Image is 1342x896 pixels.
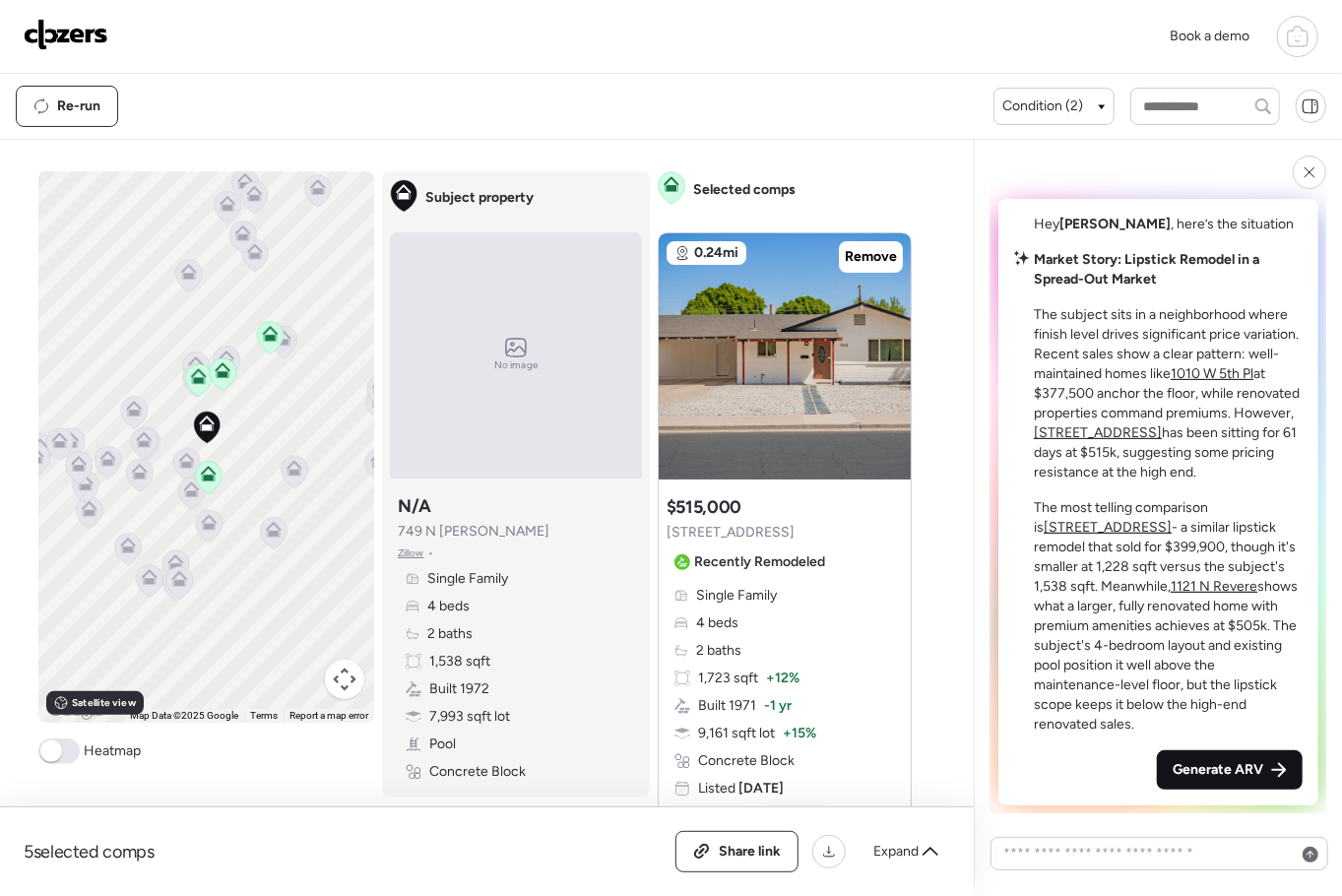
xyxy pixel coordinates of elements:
[696,641,741,661] span: 2 baths
[429,652,490,672] span: 1,538 sqft
[693,180,796,200] span: Selected comps
[667,495,741,519] h3: $515,000
[325,660,364,699] button: Map camera controls
[1170,28,1249,44] span: Book a demo
[694,552,825,572] span: Recently Remodeled
[427,597,470,616] span: 4 beds
[845,247,897,267] span: Remove
[130,710,238,721] span: Map Data ©2025 Google
[24,840,155,864] span: 5 selected comps
[84,741,141,761] span: Heatmap
[873,842,919,862] span: Expand
[735,780,784,797] span: [DATE]
[766,669,799,688] span: + 12%
[429,679,489,699] span: Built 1972
[494,357,538,373] span: No image
[398,494,431,518] h3: N/A
[425,188,534,208] span: Subject property
[427,624,473,644] span: 2 baths
[1059,216,1171,232] span: [PERSON_NAME]
[694,243,738,263] span: 0.24mi
[783,724,816,743] span: + 15%
[698,724,775,743] span: 9,161 sqft lot
[427,569,508,589] span: Single Family
[1034,424,1162,441] a: [STREET_ADDRESS]
[696,586,777,606] span: Single Family
[289,710,368,721] a: Report a map error
[1034,251,1259,288] strong: Market Story: Lipstick Remodel in a Spread-Out Market
[250,710,278,721] a: Terms (opens in new tab)
[719,842,781,862] span: Share link
[696,613,738,633] span: 4 beds
[698,751,795,771] span: Concrete Block
[1171,578,1257,595] a: 1121 N Revere
[667,523,795,543] span: [STREET_ADDRESS]
[698,669,758,688] span: 1,723 sqft
[1173,760,1263,780] span: Generate ARV
[429,762,526,782] span: Concrete Block
[1034,498,1303,735] p: The most telling comparison is - a similar lipstick remodel that sold for $399,900, though it's s...
[1171,365,1253,382] a: 1010 W 5th Pl
[24,19,108,50] img: Logo
[698,779,784,799] span: Listed
[764,696,792,716] span: -1 yr
[1002,96,1083,116] span: Condition (2)
[429,735,456,754] span: Pool
[429,707,510,727] span: 7,993 sqft lot
[398,522,549,542] span: 749 N [PERSON_NAME]
[1044,519,1172,536] a: [STREET_ADDRESS]
[698,696,756,716] span: Built 1971
[57,96,100,116] span: Re-run
[1034,216,1294,232] span: Hey , here’s the situation
[1034,305,1303,482] p: The subject sits in a neighborhood where finish level drives significant price variation. Recent ...
[428,545,433,561] span: •
[72,695,135,711] span: Satellite view
[43,697,108,723] img: Google
[43,697,108,723] a: Open this area in Google Maps (opens a new window)
[398,545,424,561] span: Zillow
